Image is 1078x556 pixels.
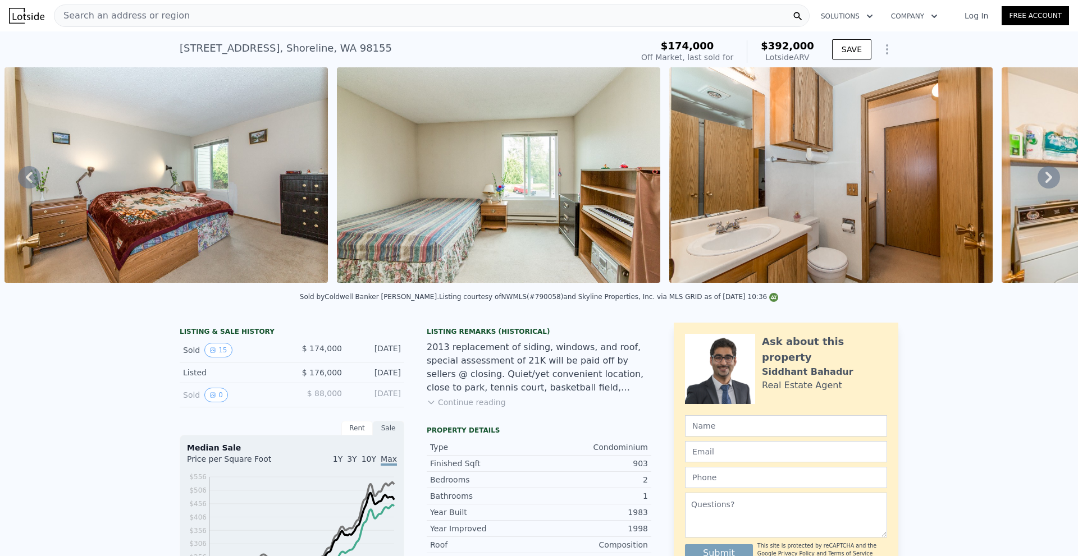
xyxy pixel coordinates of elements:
[204,388,228,402] button: View historical data
[430,458,539,469] div: Finished Sqft
[951,10,1002,21] a: Log In
[761,52,814,63] div: Lotside ARV
[430,539,539,550] div: Roof
[685,441,887,462] input: Email
[183,388,283,402] div: Sold
[187,442,397,453] div: Median Sale
[430,442,539,453] div: Type
[351,343,401,357] div: [DATE]
[439,293,778,301] div: Listing courtesy of NWMLS (#790058) and Skyline Properties, Inc. via MLS GRID as of [DATE] 10:36
[832,39,871,59] button: SAVE
[204,343,232,357] button: View historical data
[189,473,207,481] tspan: $556
[427,426,651,435] div: Property details
[539,507,648,518] div: 1983
[427,341,651,394] div: 2013 replacement of siding, windows, and roof, special assessment of 21K will be paid off by sell...
[539,442,648,453] div: Condominium
[351,388,401,402] div: [DATE]
[430,507,539,518] div: Year Built
[430,523,539,534] div: Year Improved
[769,293,778,302] img: NWMLS Logo
[1002,6,1069,25] a: Free Account
[9,8,44,24] img: Lotside
[302,344,342,353] span: $ 174,000
[762,334,887,365] div: Ask about this property
[539,474,648,485] div: 2
[54,9,190,22] span: Search an address or region
[362,454,376,463] span: 10Y
[812,6,882,26] button: Solutions
[183,343,283,357] div: Sold
[4,67,328,283] img: Sale: 114046214 Parcel: 97275440
[189,513,207,521] tspan: $406
[189,540,207,548] tspan: $306
[539,539,648,550] div: Composition
[189,500,207,508] tspan: $456
[187,453,292,471] div: Price per Square Foot
[539,523,648,534] div: 1998
[427,327,651,336] div: Listing Remarks (Historical)
[189,527,207,535] tspan: $356
[539,490,648,502] div: 1
[641,52,733,63] div: Off Market, last sold for
[302,368,342,377] span: $ 176,000
[762,379,842,392] div: Real Estate Agent
[180,40,392,56] div: [STREET_ADDRESS] , Shoreline , WA 98155
[669,67,993,283] img: Sale: 114046214 Parcel: 97275440
[427,397,506,408] button: Continue reading
[189,486,207,494] tspan: $506
[661,40,714,52] span: $174,000
[685,467,887,488] input: Phone
[341,421,373,435] div: Rent
[333,454,342,463] span: 1Y
[180,327,404,338] div: LISTING & SALE HISTORY
[539,458,648,469] div: 903
[381,454,397,466] span: Max
[337,67,660,283] img: Sale: 114046214 Parcel: 97275440
[882,6,947,26] button: Company
[373,421,404,435] div: Sale
[430,490,539,502] div: Bathrooms
[351,367,401,378] div: [DATE]
[347,454,357,463] span: 3Y
[762,365,853,379] div: Siddhant Bahadur
[183,367,283,378] div: Listed
[300,293,439,301] div: Sold by Coldwell Banker [PERSON_NAME] .
[685,415,887,436] input: Name
[430,474,539,485] div: Bedrooms
[761,40,814,52] span: $392,000
[307,389,342,398] span: $ 88,000
[876,38,898,61] button: Show Options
